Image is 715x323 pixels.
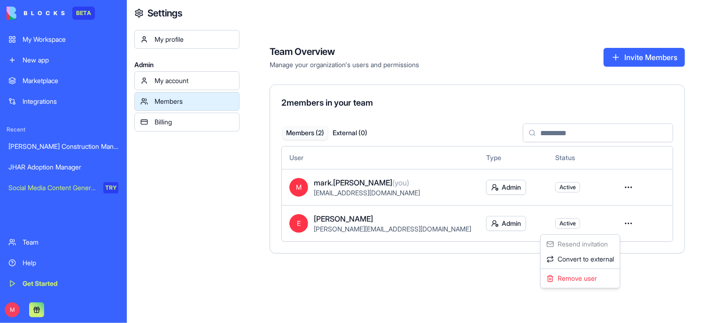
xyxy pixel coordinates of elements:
div: JHAR Adoption Manager [8,162,118,172]
span: Recent [3,126,124,133]
div: TRY [103,182,118,193]
div: Convert to external [543,252,618,267]
div: Social Media Content Generator [8,183,97,192]
div: Remove user [543,271,618,286]
div: [PERSON_NAME] Construction Manager [8,142,118,151]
